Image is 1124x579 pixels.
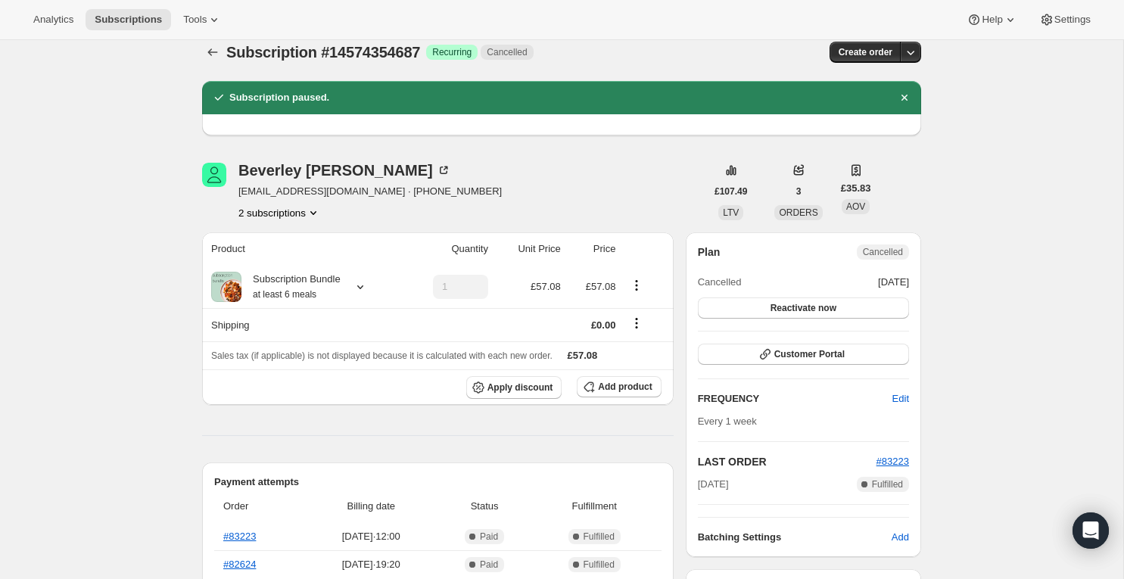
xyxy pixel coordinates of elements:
[878,275,909,290] span: [DATE]
[698,244,721,260] h2: Plan
[624,277,649,294] button: Product actions
[1054,14,1091,26] span: Settings
[487,381,553,394] span: Apply discount
[95,14,162,26] span: Subscriptions
[876,456,909,467] a: #83223
[771,302,836,314] span: Reactivate now
[705,181,756,202] button: £107.49
[892,391,909,406] span: Edit
[584,559,615,571] span: Fulfilled
[1030,9,1100,30] button: Settings
[698,416,757,427] span: Every 1 week
[229,90,329,105] h2: Subscription paused.
[957,9,1026,30] button: Help
[715,185,747,198] span: £107.49
[466,376,562,399] button: Apply discount
[598,381,652,393] span: Add product
[211,272,241,302] img: product img
[241,272,341,302] div: Subscription Bundle
[698,477,729,492] span: [DATE]
[863,246,903,258] span: Cancelled
[310,557,432,572] span: [DATE] · 19:20
[698,391,892,406] h2: FREQUENCY
[310,499,432,514] span: Billing date
[698,275,742,290] span: Cancelled
[698,344,909,365] button: Customer Portal
[403,232,493,266] th: Quantity
[1073,512,1109,549] div: Open Intercom Messenger
[183,14,207,26] span: Tools
[531,281,561,292] span: £57.08
[591,319,616,331] span: £0.00
[698,530,892,545] h6: Batching Settings
[787,181,811,202] button: 3
[883,387,918,411] button: Edit
[24,9,83,30] button: Analytics
[841,181,871,196] span: £35.83
[493,232,565,266] th: Unit Price
[214,490,305,523] th: Order
[830,42,901,63] button: Create order
[846,201,865,212] span: AOV
[624,315,649,332] button: Shipping actions
[223,531,256,542] a: #83223
[774,348,845,360] span: Customer Portal
[584,531,615,543] span: Fulfilled
[223,559,256,570] a: #82624
[214,475,662,490] h2: Payment attempts
[202,163,226,187] span: Beverley Carrington
[202,42,223,63] button: Subscriptions
[982,14,1002,26] span: Help
[202,232,403,266] th: Product
[698,297,909,319] button: Reactivate now
[310,529,432,544] span: [DATE] · 12:00
[568,350,598,361] span: £57.08
[723,207,739,218] span: LTV
[253,289,316,300] small: at least 6 meals
[226,44,420,61] span: Subscription #14574354687
[33,14,73,26] span: Analytics
[839,46,892,58] span: Create order
[872,478,903,490] span: Fulfilled
[698,454,876,469] h2: LAST ORDER
[238,163,451,178] div: Beverley [PERSON_NAME]
[577,376,661,397] button: Add product
[432,46,472,58] span: Recurring
[174,9,231,30] button: Tools
[883,525,918,549] button: Add
[238,184,502,199] span: [EMAIL_ADDRESS][DOMAIN_NAME] · [PHONE_NUMBER]
[876,454,909,469] button: #83223
[480,531,498,543] span: Paid
[586,281,616,292] span: £57.08
[487,46,527,58] span: Cancelled
[441,499,527,514] span: Status
[779,207,817,218] span: ORDERS
[537,499,652,514] span: Fulfillment
[480,559,498,571] span: Paid
[238,205,321,220] button: Product actions
[211,350,553,361] span: Sales tax (if applicable) is not displayed because it is calculated with each new order.
[86,9,171,30] button: Subscriptions
[892,530,909,545] span: Add
[894,87,915,108] button: Dismiss notification
[565,232,621,266] th: Price
[202,308,403,341] th: Shipping
[796,185,802,198] span: 3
